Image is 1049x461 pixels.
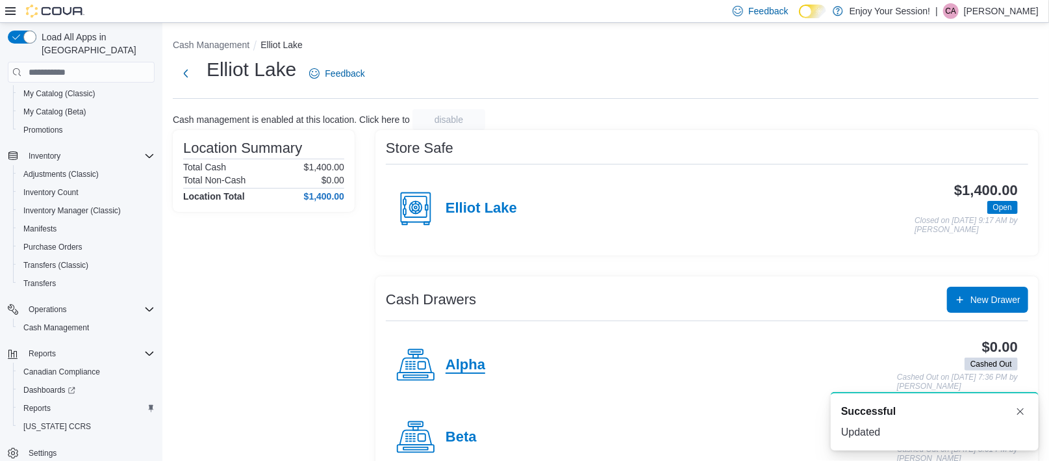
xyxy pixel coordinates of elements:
h3: Store Safe [386,140,453,156]
button: My Catalog (Beta) [13,103,160,121]
p: [PERSON_NAME] [964,3,1039,19]
button: Promotions [13,121,160,139]
a: Adjustments (Classic) [18,166,104,182]
img: Cova [26,5,84,18]
span: Canadian Compliance [18,364,155,380]
span: Promotions [18,122,155,138]
h3: Location Summary [183,140,302,156]
a: [US_STATE] CCRS [18,419,96,434]
span: Adjustments (Classic) [18,166,155,182]
span: My Catalog (Beta) [23,107,86,117]
span: Reports [23,403,51,414]
button: Inventory [23,148,66,164]
button: Cash Management [13,319,160,337]
a: Cash Management [18,320,94,336]
a: Canadian Compliance [18,364,105,380]
a: Feedback [304,60,370,86]
a: Inventory Manager (Classic) [18,203,126,218]
span: My Catalog (Beta) [18,104,155,120]
p: | [935,3,938,19]
span: Purchase Orders [23,242,82,252]
button: Manifests [13,220,160,238]
span: Dark Mode [799,18,800,19]
a: Inventory Count [18,185,84,200]
a: Reports [18,401,56,416]
h3: Cash Drawers [386,292,476,308]
span: Cashed Out [965,358,1018,371]
div: Updated [841,425,1028,440]
span: disable [435,113,463,126]
h4: Beta [446,429,477,446]
h4: Location Total [183,191,245,202]
span: New Drawer [970,293,1020,306]
span: Settings [29,448,57,458]
button: Purchase Orders [13,238,160,256]
button: Reports [3,345,160,363]
span: My Catalog (Classic) [23,88,95,99]
a: My Catalog (Beta) [18,104,92,120]
span: Adjustments (Classic) [23,169,99,179]
span: Open [993,202,1012,213]
button: Adjustments (Classic) [13,165,160,183]
button: My Catalog (Classic) [13,85,160,103]
h3: $1,400.00 [954,183,1018,198]
span: Cash Management [18,320,155,336]
a: Dashboards [18,382,81,398]
button: Inventory Count [13,183,160,202]
h4: $1,400.00 [304,191,344,202]
button: Reports [13,399,160,417]
span: Inventory Manager (Classic) [18,203,155,218]
span: Feedback [748,5,788,18]
h3: $0.00 [982,339,1018,355]
button: Transfers [13,274,160,293]
span: Reports [29,349,56,359]
button: [US_STATE] CCRS [13,417,160,436]
a: Dashboards [13,381,160,399]
button: Elliot Lake [260,40,303,50]
span: Manifests [18,221,155,237]
span: Transfers (Classic) [23,260,88,270]
span: Inventory [29,151,60,161]
span: Dashboards [23,385,75,395]
span: Transfers [18,276,155,291]
span: Washington CCRS [18,419,155,434]
span: Inventory [23,148,155,164]
span: Cashed Out [970,358,1012,370]
span: Feedback [325,67,364,80]
button: Reports [23,346,61,362]
span: My Catalog (Classic) [18,86,155,101]
button: Inventory [3,147,160,165]
button: Transfers (Classic) [13,256,160,274]
button: Operations [23,302,72,317]
span: Load All Apps in [GEOGRAPHIC_DATA] [36,31,155,57]
p: Cashed Out on [DATE] 7:36 PM by [PERSON_NAME] [897,373,1018,391]
button: Next [173,60,199,86]
span: Operations [23,302,155,317]
input: Dark Mode [799,5,826,18]
span: Open [987,201,1018,214]
button: Inventory Manager (Classic) [13,202,160,220]
a: Manifests [18,221,62,237]
span: Reports [23,346,155,362]
span: Inventory Count [23,187,79,198]
span: Settings [23,445,155,461]
div: Notification [841,404,1028,419]
h4: Alpha [446,357,485,374]
p: Cash management is enabled at this location. Click here to [173,114,410,125]
button: Operations [3,300,160,319]
span: Operations [29,304,67,315]
span: Transfers [23,278,56,289]
nav: An example of EuiBreadcrumbs [173,38,1039,54]
div: Chantel Albert [943,3,959,19]
h4: Elliot Lake [446,200,517,217]
span: [US_STATE] CCRS [23,421,91,432]
span: Successful [841,404,896,419]
a: My Catalog (Classic) [18,86,101,101]
span: Cash Management [23,323,89,333]
a: Purchase Orders [18,239,88,255]
h1: Elliot Lake [207,57,296,83]
span: Manifests [23,224,57,234]
span: Promotions [23,125,63,135]
button: Cash Management [173,40,249,50]
a: Promotions [18,122,68,138]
